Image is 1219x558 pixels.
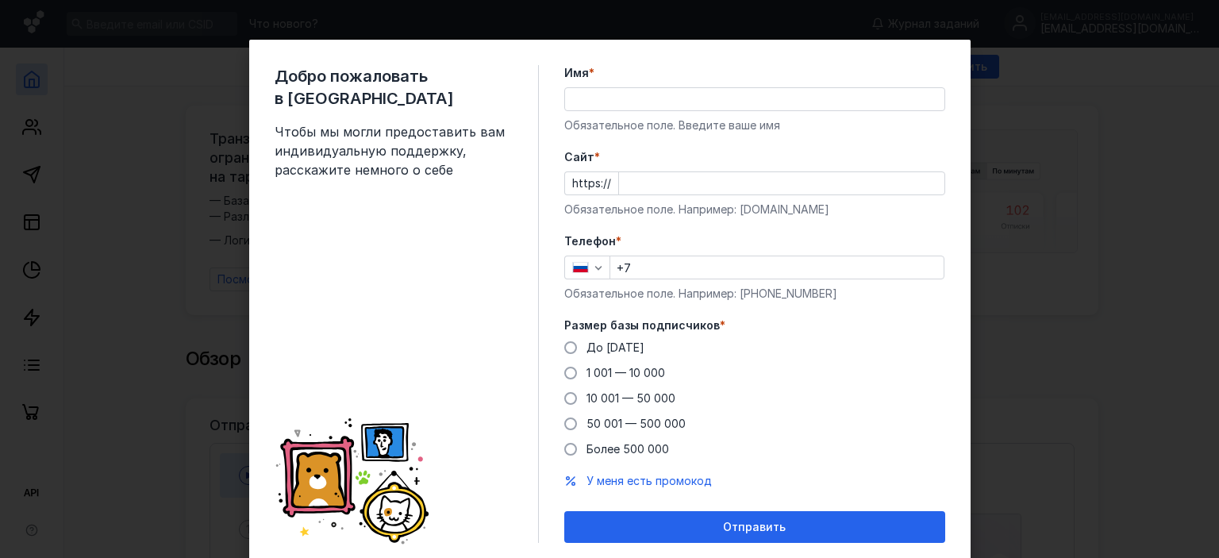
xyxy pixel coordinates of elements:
[586,474,712,487] span: У меня есть промокод
[586,341,644,354] span: До [DATE]
[275,122,513,179] span: Чтобы мы могли предоставить вам индивидуальную поддержку, расскажите немного о себе
[564,149,594,165] span: Cайт
[586,473,712,489] button: У меня есть промокод
[564,65,589,81] span: Имя
[586,442,669,456] span: Более 500 000
[586,417,686,430] span: 50 001 — 500 000
[564,233,616,249] span: Телефон
[564,317,720,333] span: Размер базы подписчиков
[564,286,945,302] div: Обязательное поле. Например: [PHONE_NUMBER]
[586,391,675,405] span: 10 001 — 50 000
[275,65,513,110] span: Добро пожаловать в [GEOGRAPHIC_DATA]
[564,117,945,133] div: Обязательное поле. Введите ваше имя
[564,202,945,217] div: Обязательное поле. Например: [DOMAIN_NAME]
[564,511,945,543] button: Отправить
[723,521,786,534] span: Отправить
[586,366,665,379] span: 1 001 — 10 000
